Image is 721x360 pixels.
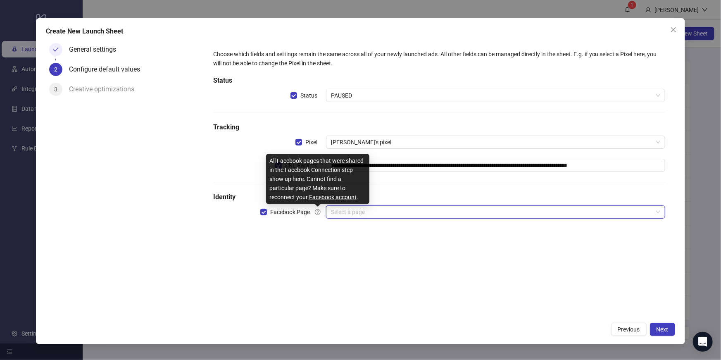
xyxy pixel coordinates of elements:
span: close [670,26,677,33]
h5: Status [213,76,665,86]
button: Next [650,323,675,336]
div: Create New Launch Sheet [46,26,675,36]
button: Previous [611,323,647,336]
span: All Facebook pages that were shared in the Facebook Connection step show up here. Cannot find a p... [269,157,364,200]
span: 2 [54,66,57,73]
span: check [53,47,59,52]
span: Next [657,326,669,333]
button: Close [667,23,680,36]
h5: Identity [213,192,665,202]
span: question-circle [315,209,321,215]
h5: Tracking [213,122,665,132]
div: Configure default values [69,63,147,76]
span: Pixel [302,138,321,147]
span: 3 [54,86,57,93]
span: Previous [618,326,640,333]
div: General settings [69,43,123,56]
a: Facebook account [309,194,357,200]
span: PAUSED [331,89,660,102]
div: Choose which fields and settings remain the same across all of your newly launched ads. All other... [213,50,665,68]
span: Aligne's pixel [331,136,660,148]
span: Facebook Page [267,207,313,217]
div: Open Intercom Messenger [693,332,713,352]
div: Creative optimizations [69,83,141,96]
span: Status [297,91,321,100]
